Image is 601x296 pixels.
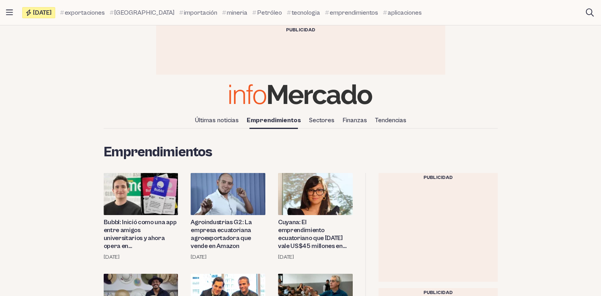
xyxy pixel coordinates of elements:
[229,84,372,104] img: Infomercado Ecuador logo
[191,218,265,250] a: Agroindustrias G2: La empresa ecuatoriana agroexportadora que vende en Amazon
[222,8,247,17] a: mineria
[278,253,294,261] time: 27 noviembre, 2023 12:09
[179,8,217,17] a: importación
[339,113,370,127] a: Finanzas
[104,144,213,160] span: Emprendimientos
[60,8,105,17] a: exportaciones
[383,8,422,17] a: aplicaciones
[388,8,422,17] span: aplicaciones
[110,8,174,17] a: [GEOGRAPHIC_DATA]
[104,218,178,250] a: Bubbl: Inició como una app entre amigos universitarios y ahora opera en [GEOGRAPHIC_DATA], [GEOGR...
[278,218,353,250] a: Cuyana: El emprendimiento ecuatoriano que [DATE] vale US$45 millones en [GEOGRAPHIC_DATA]
[104,253,120,261] time: 7 febrero, 2024 13:10
[278,173,353,215] img: Cuyana emprendimiento
[379,173,498,183] div: Publicidad
[114,8,174,17] span: [GEOGRAPHIC_DATA]
[156,37,445,73] iframe: Advertisement
[330,8,378,17] span: emprendimientos
[243,113,304,127] a: Emprendimientos
[257,8,282,17] span: Petróleo
[104,173,178,215] img: Bubbl red social
[33,10,52,16] span: [DATE]
[372,113,410,127] a: Tendencias
[191,253,207,261] time: 7 diciembre, 2023 13:37
[191,173,265,215] img: agroindustrias g2 emprendimiento
[65,8,105,17] span: exportaciones
[292,8,320,17] span: tecnologia
[156,25,445,35] div: Publicidad
[192,113,242,127] a: Últimas noticias
[227,8,247,17] span: mineria
[184,8,217,17] span: importación
[287,8,320,17] a: tecnologia
[306,113,338,127] a: Sectores
[252,8,282,17] a: Petróleo
[325,8,378,17] a: emprendimientos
